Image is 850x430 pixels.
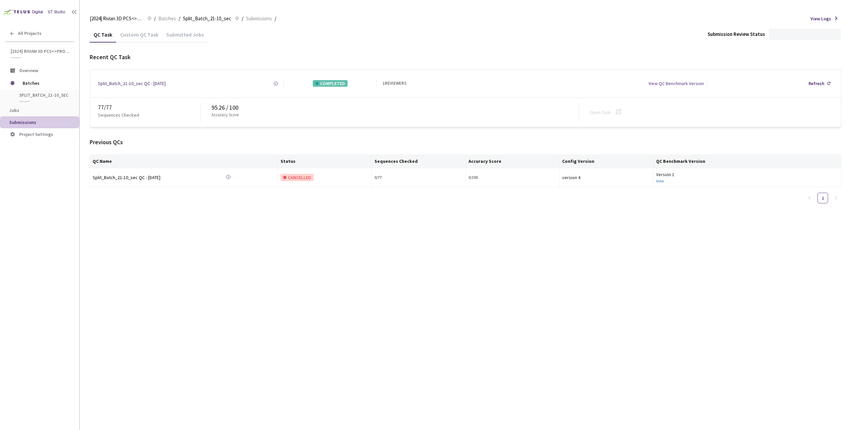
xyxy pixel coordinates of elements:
div: COMPLETED [313,80,348,87]
span: View Logs [810,15,831,22]
div: 95.26 / 100 [212,103,579,112]
li: / [154,15,156,23]
li: Next Page [831,193,841,203]
div: Split_Batch_21-10_sec QC - [DATE] [93,174,186,181]
span: Project Settings [19,131,53,137]
div: Recent QC Task [90,53,841,61]
div: 0 / 77 [375,174,463,181]
th: QC Benchmark Version [653,155,841,168]
span: Split_Batch_21-10_sec [183,15,231,23]
li: / [179,15,180,23]
li: 1 [817,193,828,203]
li: Previous Page [804,193,815,203]
a: View [656,178,664,183]
div: Submitted Jobs [162,31,208,43]
span: [2024] Rivian 3D PCS<>Production [90,15,143,23]
div: Version 1 [656,171,838,178]
div: QC Task [90,31,116,43]
div: version 4 [562,174,650,181]
a: Split_Batch_21-10_sec QC - [DATE] [98,80,166,87]
a: Batches [157,15,177,22]
span: Submissions [9,119,36,125]
a: Submissions [245,15,273,22]
span: left [807,196,811,200]
th: Accuracy Score [466,155,560,168]
th: QC Name [90,155,278,168]
th: Config Version [559,155,653,168]
li: / [275,15,276,23]
th: Sequences Checked [372,155,466,168]
span: Batches [23,76,68,90]
p: Sequences Checked [98,112,139,118]
span: Overview [19,67,38,73]
span: Submissions [246,15,272,23]
div: Previous QCs [90,138,841,147]
div: CANCELLED [281,174,314,181]
div: 1 REVIEWERS [382,80,406,87]
th: Status [278,155,372,168]
div: View QC Benchmark Version [648,80,704,87]
a: Open Task [590,109,611,115]
span: All Projects [18,31,42,36]
div: GT Studio [48,9,65,15]
div: Custom QC Task [116,31,162,43]
span: [2024] Rivian 3D PCS<>Production [11,49,70,54]
span: Split_Batch_21-10_sec [19,92,68,98]
div: Refresh [808,80,824,87]
div: Submission Review Status [708,31,765,38]
div: 0/100 [468,174,557,181]
span: Batches [158,15,176,23]
div: 77 / 77 [98,103,201,112]
span: Jobs [9,107,19,113]
button: right [831,193,841,203]
li: / [242,15,243,23]
a: 1 [818,193,828,203]
p: Accuracy Score [212,112,239,118]
span: right [834,196,838,200]
button: left [804,193,815,203]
